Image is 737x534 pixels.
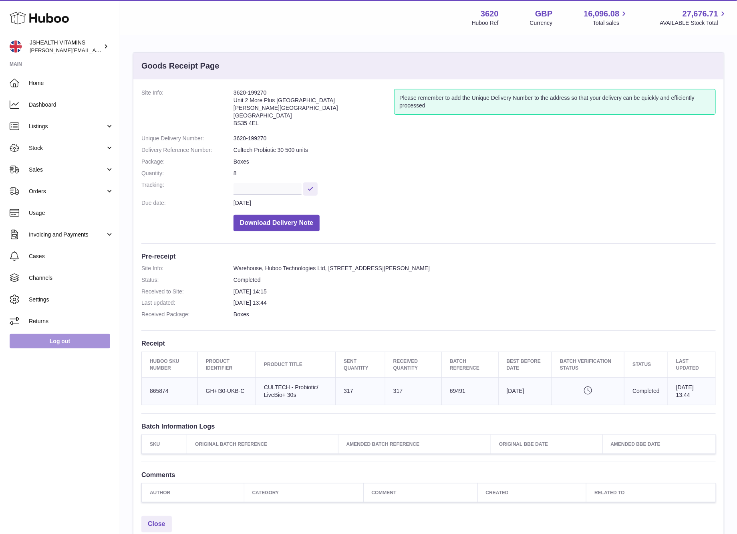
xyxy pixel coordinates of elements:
[29,274,114,282] span: Channels
[385,377,441,405] td: 317
[234,265,716,272] dd: Warehouse, Huboo Technologies Ltd, [STREET_ADDRESS][PERSON_NAME]
[234,199,716,207] dd: [DATE]
[498,352,552,377] th: Best Before Date
[256,352,336,377] th: Product title
[234,146,716,154] dd: Cultech Probiotic 30 500 units
[481,8,499,19] strong: 3620
[234,276,716,284] dd: Completed
[234,158,716,166] dd: Boxes
[141,146,234,154] dt: Delivery Reference Number:
[234,288,716,295] dd: [DATE] 14:15
[187,435,338,453] th: Original Batch Reference
[442,352,499,377] th: Batch Reference
[338,435,491,453] th: Amended Batch Reference
[141,61,219,71] h3: Goods Receipt Page
[141,252,716,261] h3: Pre-receipt
[30,47,161,53] span: [PERSON_NAME][EMAIL_ADDRESS][DOMAIN_NAME]
[336,352,385,377] th: Sent Quantity
[141,311,234,318] dt: Received Package:
[442,377,499,405] td: 69491
[593,19,628,27] span: Total sales
[142,483,244,502] th: Author
[141,135,234,142] dt: Unique Delivery Number:
[491,435,603,453] th: Original BBE Date
[336,377,385,405] td: 317
[256,377,336,405] td: CULTECH - Probiotic/ LiveBio+ 30s
[141,276,234,284] dt: Status:
[624,352,668,377] th: Status
[584,8,628,27] a: 16,096.08 Total sales
[234,89,394,131] address: 3620-199270 Unit 2 More Plus [GEOGRAPHIC_DATA] [PERSON_NAME][GEOGRAPHIC_DATA] [GEOGRAPHIC_DATA] B...
[141,516,172,532] a: Close
[683,8,718,19] span: 27,676.71
[197,377,256,405] td: GH+I30-UKB-C
[29,231,105,239] span: Invoicing and Payments
[141,339,716,348] h3: Receipt
[584,8,619,19] span: 16,096.08
[29,101,114,109] span: Dashboard
[29,123,105,130] span: Listings
[142,352,198,377] th: Huboo SKU Number
[668,377,716,405] td: [DATE] 13:44
[141,422,716,431] h3: Batch Information Logs
[141,299,234,307] dt: Last updated:
[29,144,105,152] span: Stock
[244,483,363,502] th: Category
[29,318,114,325] span: Returns
[668,352,716,377] th: Last updated
[602,435,715,453] th: Amended BBE Date
[234,311,716,318] dd: Boxes
[197,352,256,377] th: Product Identifier
[530,19,553,27] div: Currency
[624,377,668,405] td: Completed
[234,170,716,177] dd: 8
[472,19,499,27] div: Huboo Ref
[141,288,234,295] dt: Received to Site:
[552,352,624,377] th: Batch Verification Status
[10,40,22,53] img: francesca@jshealthvitamins.com
[498,377,552,405] td: [DATE]
[29,296,114,303] span: Settings
[29,253,114,260] span: Cases
[363,483,477,502] th: Comment
[141,89,234,131] dt: Site Info:
[142,377,198,405] td: 865874
[29,166,105,174] span: Sales
[385,352,441,377] th: Received Quantity
[660,19,727,27] span: AVAILABLE Stock Total
[141,199,234,207] dt: Due date:
[234,215,320,231] button: Download Delivery Note
[29,188,105,195] span: Orders
[477,483,586,502] th: Created
[141,158,234,166] dt: Package:
[142,435,187,453] th: SKU
[586,483,716,502] th: Related to
[535,8,552,19] strong: GBP
[141,265,234,272] dt: Site Info:
[234,299,716,307] dd: [DATE] 13:44
[30,39,102,54] div: JSHEALTH VITAMINS
[660,8,727,27] a: 27,676.71 AVAILABLE Stock Total
[29,79,114,87] span: Home
[141,181,234,195] dt: Tracking:
[141,170,234,177] dt: Quantity:
[29,209,114,217] span: Usage
[234,135,716,142] dd: 3620-199270
[10,334,110,348] a: Log out
[141,470,716,479] h3: Comments
[394,89,716,115] div: Please remember to add the Unique Delivery Number to the address so that your delivery can be qui...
